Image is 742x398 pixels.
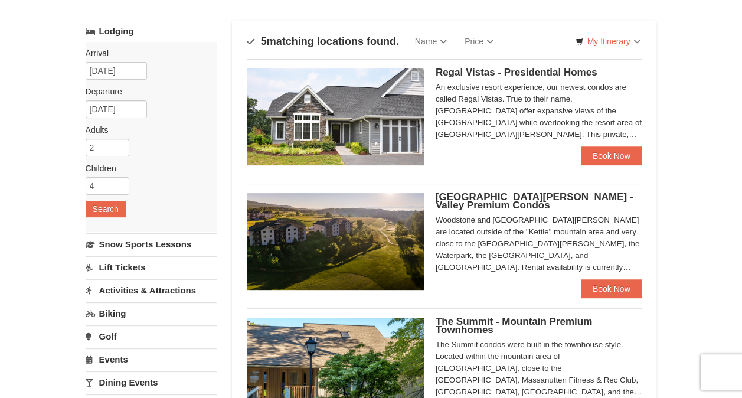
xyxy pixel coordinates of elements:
a: Biking [86,302,217,324]
a: Book Now [581,279,642,298]
div: The Summit condos were built in the townhouse style. Located within the mountain area of [GEOGRAP... [436,339,642,398]
button: Search [86,201,126,217]
a: Golf [86,325,217,347]
span: The Summit - Mountain Premium Townhomes [436,316,592,335]
a: Book Now [581,146,642,165]
a: My Itinerary [568,32,648,50]
img: 19218991-1-902409a9.jpg [247,68,424,165]
span: [GEOGRAPHIC_DATA][PERSON_NAME] - Valley Premium Condos [436,191,633,211]
div: An exclusive resort experience, our newest condos are called Regal Vistas. True to their name, [G... [436,81,642,141]
label: Arrival [86,47,208,59]
a: Lift Tickets [86,256,217,278]
label: Children [86,162,208,174]
a: Price [456,30,502,53]
h4: matching locations found. [247,35,399,47]
a: Events [86,348,217,370]
label: Adults [86,124,208,136]
span: 5 [261,35,267,47]
span: Regal Vistas - Presidential Homes [436,67,597,78]
a: Lodging [86,21,217,42]
label: Departure [86,86,208,97]
a: Activities & Attractions [86,279,217,301]
div: Woodstone and [GEOGRAPHIC_DATA][PERSON_NAME] are located outside of the "Kettle" mountain area an... [436,214,642,273]
a: Snow Sports Lessons [86,233,217,255]
img: 19219041-4-ec11c166.jpg [247,193,424,290]
a: Dining Events [86,371,217,393]
a: Name [406,30,456,53]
